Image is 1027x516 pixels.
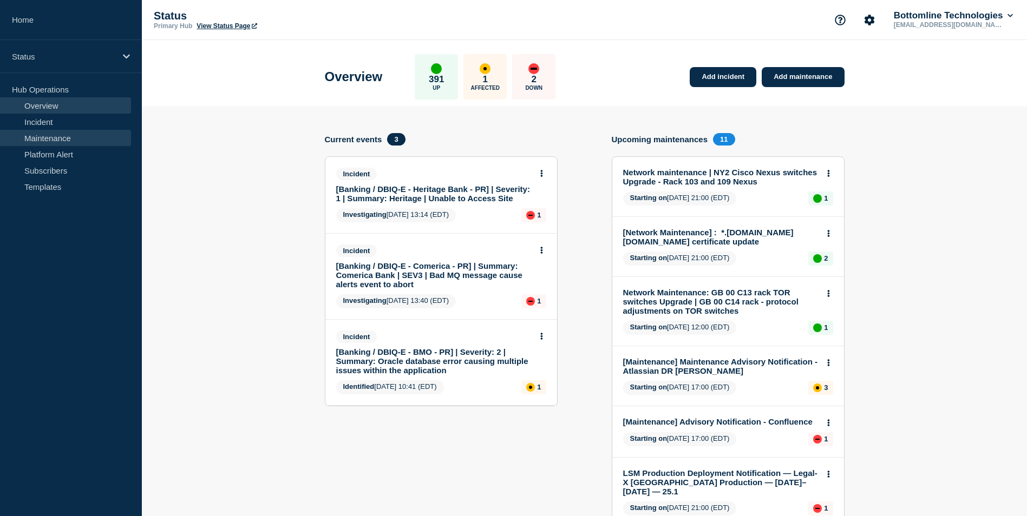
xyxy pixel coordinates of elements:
[623,468,819,496] a: LSM Production Deployment Notification — Legal-X [GEOGRAPHIC_DATA] Production — [DATE]–[DATE] — 25.1
[336,347,532,375] a: [Banking / DBIQ-E - BMO - PR] | Severity: 2 | Summary: Oracle database error causing multiple iss...
[537,383,541,391] p: 1
[154,22,192,30] p: Primary Hub
[623,321,737,335] span: [DATE] 12:00 (EDT)
[623,288,819,315] a: Network Maintenance: GB 00 C13 rack TOR switches Upgrade | GB 00 C14 rack - protocol adjustments ...
[525,85,542,91] p: Down
[12,52,116,61] p: Status
[336,294,456,308] span: [DATE] 13:40 (EDT)
[532,74,537,85] p: 2
[713,133,735,145] span: 11
[471,85,500,91] p: Affected
[483,74,488,85] p: 1
[813,435,822,444] div: down
[630,323,668,331] span: Starting on
[630,383,668,391] span: Starting on
[824,435,828,443] p: 1
[892,21,1004,29] p: [EMAIL_ADDRESS][DOMAIN_NAME]
[630,434,668,442] span: Starting on
[336,208,456,222] span: [DATE] 13:14 (EDT)
[623,432,737,446] span: [DATE] 17:00 (EDT)
[630,254,668,262] span: Starting on
[526,211,535,220] div: down
[813,383,822,392] div: affected
[623,357,819,375] a: [Maintenance] Maintenance Advisory Notification - Atlassian DR [PERSON_NAME]
[690,67,756,87] a: Add incident
[336,261,532,289] a: [Banking / DBIQ-E - Comerica - PR] | Summary: Comerica Bank | SEV3 | Bad MQ message cause alerts ...
[197,22,257,30] a: View Status Page
[623,228,819,246] a: [Network Maintenance] : *.[DOMAIN_NAME] [DOMAIN_NAME] certificate update
[813,323,822,332] div: up
[630,194,668,202] span: Starting on
[824,383,828,392] p: 3
[537,297,541,305] p: 1
[336,380,444,394] span: [DATE] 10:41 (EDT)
[892,10,1015,21] button: Bottomline Technologies
[336,168,377,180] span: Incident
[429,74,444,85] p: 391
[813,254,822,263] div: up
[343,382,375,391] span: Identified
[343,210,387,219] span: Investigating
[858,9,881,31] button: Account settings
[813,194,822,203] div: up
[612,135,708,144] h4: Upcoming maintenances
[623,191,737,206] span: [DATE] 21:00 (EDT)
[154,10,370,22] p: Status
[336,330,377,343] span: Incident
[528,63,539,74] div: down
[325,69,383,84] h1: Overview
[829,9,852,31] button: Support
[480,63,490,74] div: affected
[387,133,405,145] span: 3
[824,194,828,202] p: 1
[433,85,440,91] p: Up
[325,135,382,144] h4: Current events
[630,504,668,512] span: Starting on
[824,323,828,332] p: 1
[336,184,532,203] a: [Banking / DBIQ-E - Heritage Bank - PR] | Severity: 1 | Summary: Heritage | Unable to Access Site
[623,168,819,186] a: Network maintenance | NY2 Cisco Nexus switches Upgrade - Rack 103 and 109 Nexus
[431,63,442,74] div: up
[343,296,387,305] span: Investigating
[623,252,737,266] span: [DATE] 21:00 (EDT)
[336,244,377,257] span: Incident
[813,504,822,513] div: down
[623,417,819,426] a: [Maintenance] Advisory Notification - Confluence
[623,381,737,395] span: [DATE] 17:00 (EDT)
[762,67,844,87] a: Add maintenance
[824,504,828,512] p: 1
[824,254,828,262] p: 2
[526,297,535,306] div: down
[623,501,737,515] span: [DATE] 21:00 (EDT)
[537,211,541,219] p: 1
[526,383,535,392] div: affected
